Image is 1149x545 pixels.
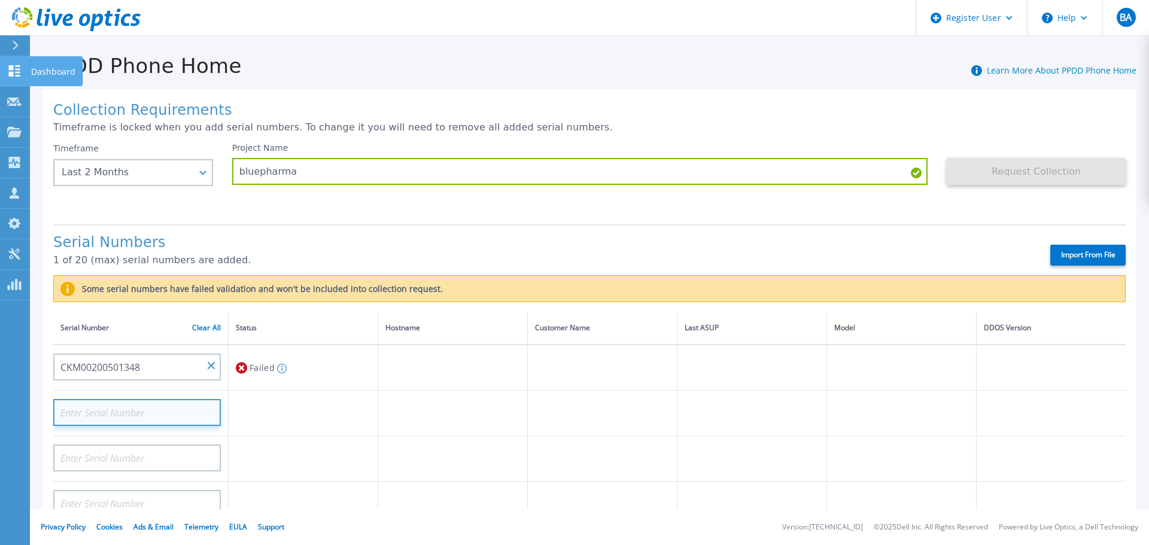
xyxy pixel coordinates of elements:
[96,522,123,532] a: Cookies
[53,144,99,153] label: Timeframe
[53,235,1029,251] h1: Serial Numbers
[31,56,75,87] p: Dashboard
[677,312,826,345] th: Last ASUP
[229,522,247,532] a: EULA
[987,65,1136,76] a: Learn More About PPDD Phone Home
[53,354,221,380] input: Enter Serial Number
[75,284,443,294] label: Some serial numbers have failed validation and won't be included into collection request.
[236,357,370,379] div: Failed
[53,102,1126,119] h1: Collection Requirements
[53,255,1029,266] p: 1 of 20 (max) serial numbers are added.
[133,522,174,532] a: Ads & Email
[53,122,1126,133] p: Timeframe is locked when you add serial numbers. To change it you will need to remove all added s...
[874,523,988,531] li: © 2025 Dell Inc. All Rights Reserved
[229,312,378,345] th: Status
[60,321,221,334] div: Serial Number
[782,523,863,531] li: Version: [TECHNICAL_ID]
[527,312,677,345] th: Customer Name
[999,523,1138,531] li: Powered by Live Optics, a Dell Technology
[976,312,1126,345] th: DDOS Version
[258,522,284,532] a: Support
[826,312,976,345] th: Model
[53,444,221,471] input: Enter Serial Number
[378,312,527,345] th: Hostname
[53,490,221,517] input: Enter Serial Number
[232,144,288,152] label: Project Name
[62,167,191,178] div: Last 2 Months
[184,522,218,532] a: Telemetry
[232,158,928,185] input: Enter Project Name
[1050,245,1126,266] label: Import From File
[30,54,242,78] h1: PPDD Phone Home
[947,158,1126,185] button: Request Collection
[41,522,86,532] a: Privacy Policy
[53,399,221,426] input: Enter Serial Number
[192,324,221,332] a: Clear All
[1120,13,1132,22] span: BA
